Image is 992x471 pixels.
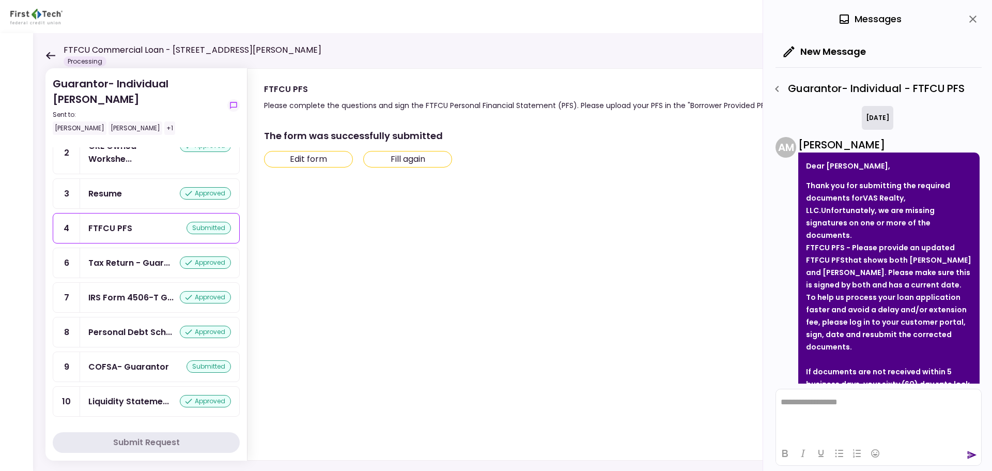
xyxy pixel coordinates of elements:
div: Processing [64,56,106,67]
div: 10 [53,387,80,416]
a: 7IRS Form 4506-T Guarantorapproved [53,282,240,313]
a: 4FTFCU PFSsubmitted [53,213,240,244]
button: show-messages [227,99,240,112]
div: submitted [187,360,231,373]
div: If documents are not received within 5 business days, your sixty (60) day rate lock may be jeopar... [806,366,972,403]
div: Guarantor- Individual [PERSON_NAME] [53,76,223,135]
div: Sent to: [53,110,223,119]
button: send [967,450,977,460]
div: IRS Form 4506-T Guarantor [88,291,174,304]
a: 6Tax Return - Guarantorapproved [53,248,240,278]
div: The form was successfully submitted [264,129,952,143]
button: Submit Request [53,432,240,453]
button: close [964,10,982,28]
a: 8Personal Debt Scheduleapproved [53,317,240,347]
div: CRE Owned Worksheet [88,140,180,165]
div: FTFCU PFS [88,222,132,235]
iframe: Rich Text Area [776,389,981,441]
a: 2CRE Owned Worksheetapproved [53,131,240,174]
button: Bold [776,446,794,461]
div: 2 [53,131,80,174]
div: [PERSON_NAME] [798,137,980,153]
div: approved [180,326,231,338]
a: 9COFSA- Guarantorsubmitted [53,352,240,382]
div: Submit Request [113,436,180,449]
img: Partner icon [10,9,63,24]
button: Bullet list [830,446,848,461]
div: FTFCU PFSPlease complete the questions and sign the FTFCU Personal Financial Statement (PFS). Ple... [247,68,971,461]
button: Emojis [866,446,884,461]
div: approved [180,187,231,200]
div: Liquidity Statements - Guarantor [88,395,169,408]
button: Numbered list [848,446,866,461]
div: FTFCU PFS [264,83,860,96]
div: approved [180,395,231,407]
strong: FTFCU PFS - Please provide an updated FTFCU PFS [806,242,971,290]
strong: VAS Realty, LLC. [806,193,906,216]
div: 8 [53,317,80,347]
a: 3Resumeapproved [53,178,240,209]
div: approved [180,256,231,269]
div: Resume [88,187,122,200]
button: Italic [794,446,812,461]
div: 4 [53,214,80,243]
div: [PERSON_NAME] [109,121,162,135]
div: Tax Return - Guarantor [88,256,170,269]
div: To help us process your loan application faster and avoid a delay and/or extension fee, please lo... [806,291,972,353]
div: COFSA- Guarantor [88,360,169,373]
div: [DATE] [862,106,893,130]
div: submitted [187,222,231,234]
div: Personal Debt Schedule [88,326,172,339]
a: 10Liquidity Statements - Guarantorapproved [53,386,240,417]
div: 7 [53,283,80,312]
div: +1 [164,121,175,135]
p: Dear [PERSON_NAME], [806,160,972,172]
h1: FTFCU Commercial Loan - [STREET_ADDRESS][PERSON_NAME] [64,44,321,56]
div: 3 [53,179,80,208]
div: Guarantor- Individual - FTFCU PFS [768,80,982,98]
div: Please complete the questions and sign the FTFCU Personal Financial Statement (PFS). Please uploa... [264,99,860,112]
button: Fill again [363,151,452,168]
div: 6 [53,248,80,278]
div: 9 [53,352,80,382]
button: New Message [776,38,874,65]
div: [PERSON_NAME] [53,121,106,135]
button: Underline [812,446,830,461]
div: approved [180,291,231,303]
button: Edit form [264,151,353,168]
div: A M [776,137,796,158]
span: that shows both [PERSON_NAME] and [PERSON_NAME]. Please make sure this is signed by both and has ... [806,255,971,290]
div: Thank you for submitting the required documents for Unfortunately, we are missing signatures on o... [806,179,972,241]
div: Messages [838,11,902,27]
